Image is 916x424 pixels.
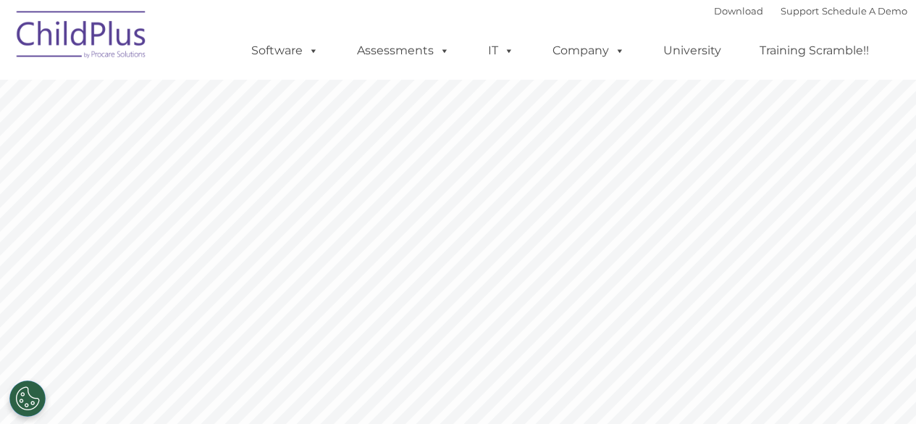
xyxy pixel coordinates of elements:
font: | [714,5,907,17]
a: University [649,36,736,65]
a: IT [474,36,529,65]
button: Cookies Settings [9,381,46,417]
a: Company [538,36,639,65]
a: Download [714,5,763,17]
a: Support [781,5,819,17]
img: ChildPlus by Procare Solutions [9,1,154,73]
a: Assessments [343,36,464,65]
a: Schedule A Demo [822,5,907,17]
a: Software [237,36,333,65]
a: Training Scramble!! [745,36,883,65]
